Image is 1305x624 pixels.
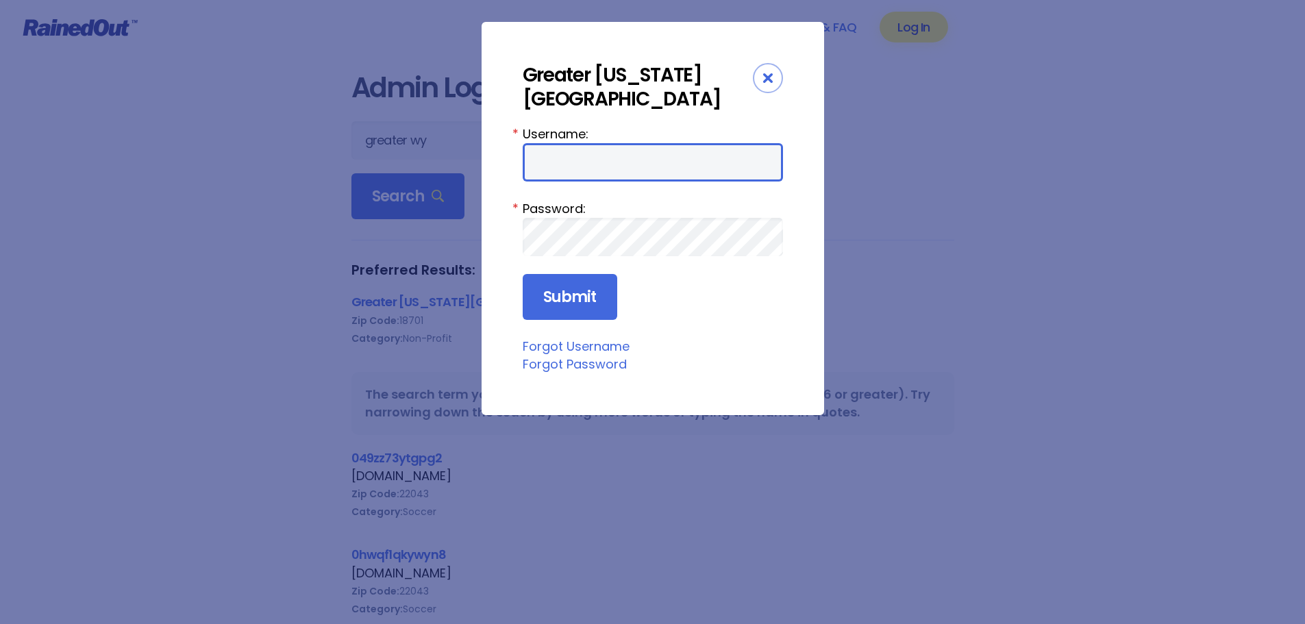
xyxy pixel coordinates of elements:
[523,274,617,321] input: Submit
[523,125,783,143] label: Username:
[523,199,783,218] label: Password:
[523,355,627,373] a: Forgot Password
[523,338,630,355] a: Forgot Username
[523,63,753,111] div: Greater [US_STATE][GEOGRAPHIC_DATA]
[753,63,783,93] div: Close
